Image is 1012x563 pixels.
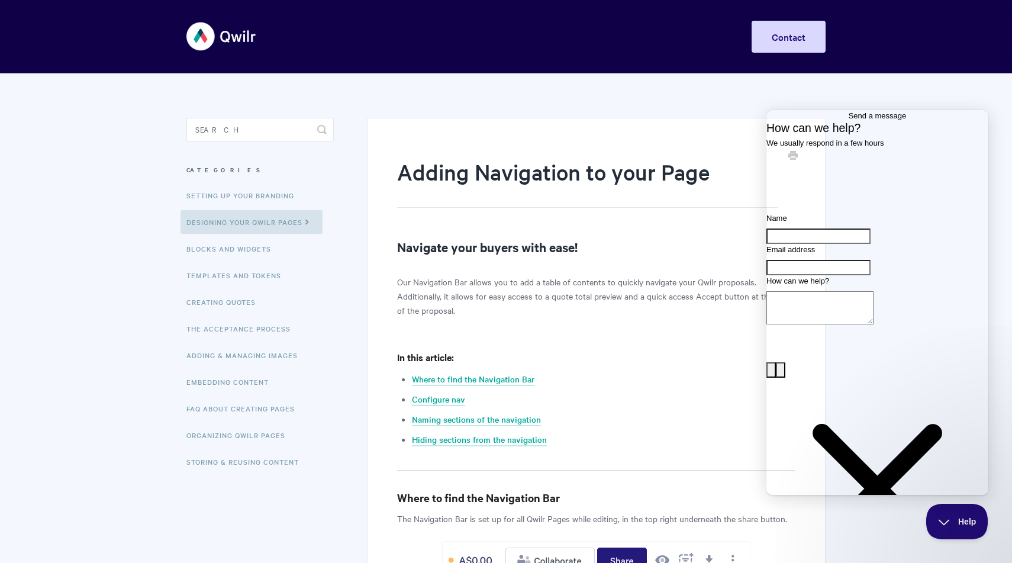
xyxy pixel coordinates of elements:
p: The Navigation Bar is set up for all Qwilr Pages while editing, in the top right underneath the s... [397,511,795,526]
b: In this article: [397,350,454,363]
h3: Where to find the Navigation Bar [397,490,795,506]
iframe: Help Scout Beacon - Live Chat, Contact Form, and Knowledge Base [766,110,988,495]
a: Contact [752,21,826,53]
a: Where to find the Navigation Bar [412,373,534,386]
a: Naming sections of the navigation [412,413,541,426]
h1: Adding Navigation to your Page [397,157,778,208]
a: Creating Quotes [186,290,265,314]
img: Qwilr Help Center [186,14,257,59]
input: Search [186,118,334,141]
a: Blocks and Widgets [186,237,280,260]
a: Setting up your Branding [186,184,303,207]
a: Configure nav [412,393,465,406]
iframe: Help Scout Beacon - Close [926,504,988,539]
p: Our Navigation Bar allows you to add a table of contents to quickly navigate your Qwilr proposals... [397,275,795,317]
h3: Categories [186,159,334,181]
a: Organizing Qwilr Pages [186,423,294,447]
a: Adding & Managing Images [186,343,307,367]
a: The Acceptance Process [186,317,299,340]
a: Embedding Content [186,370,278,394]
a: Templates and Tokens [186,263,290,287]
h2: Navigate your buyers with ease! [397,237,795,256]
a: Storing & Reusing Content [186,450,308,474]
a: Designing Your Qwilr Pages [181,210,323,234]
a: FAQ About Creating Pages [186,397,304,420]
a: Hiding sections from the navigation [412,433,547,446]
